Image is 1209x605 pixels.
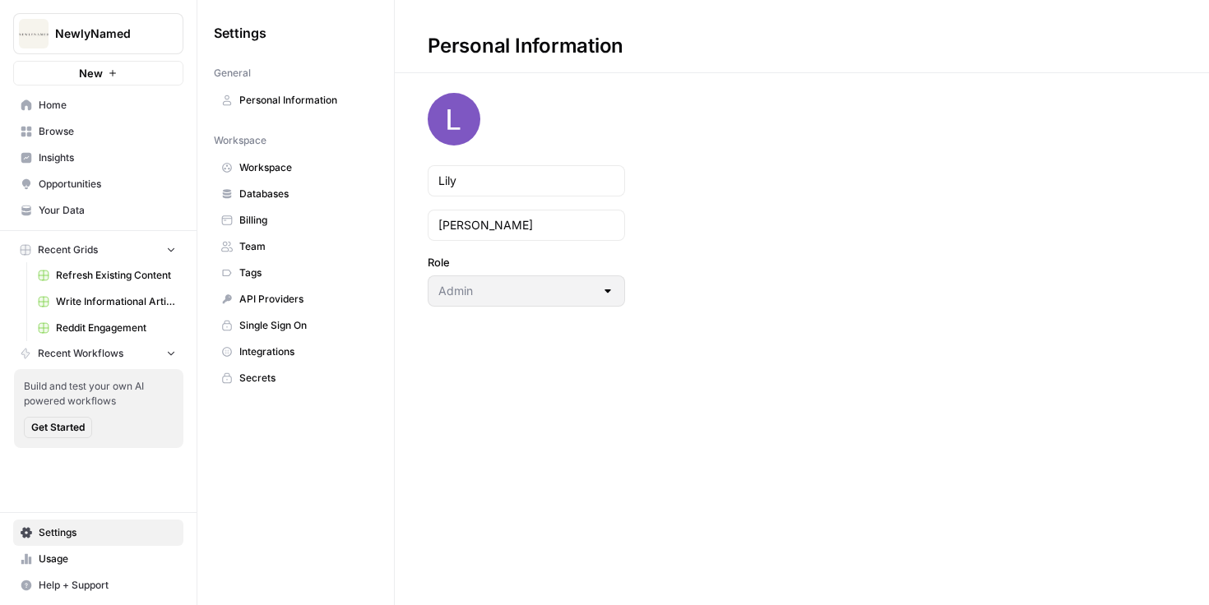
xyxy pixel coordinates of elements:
[31,420,85,435] span: Get Started
[214,66,251,81] span: General
[24,417,92,438] button: Get Started
[214,260,378,286] a: Tags
[38,346,123,361] span: Recent Workflows
[214,133,266,148] span: Workspace
[239,371,370,386] span: Secrets
[239,318,370,333] span: Single Sign On
[13,61,183,85] button: New
[214,207,378,233] a: Billing
[239,160,370,175] span: Workspace
[239,187,370,201] span: Databases
[13,13,183,54] button: Workspace: NewlyNamed
[428,93,480,145] img: avatar
[239,292,370,307] span: API Providers
[13,238,183,262] button: Recent Grids
[214,23,266,43] span: Settings
[39,578,176,593] span: Help + Support
[214,155,378,181] a: Workspace
[13,520,183,546] a: Settings
[395,33,656,59] div: Personal Information
[13,145,183,171] a: Insights
[39,150,176,165] span: Insights
[428,254,625,270] label: Role
[13,572,183,598] button: Help + Support
[56,268,176,283] span: Refresh Existing Content
[13,171,183,197] a: Opportunities
[39,98,176,113] span: Home
[214,181,378,207] a: Databases
[13,92,183,118] a: Home
[13,341,183,366] button: Recent Workflows
[56,321,176,335] span: Reddit Engagement
[239,93,370,108] span: Personal Information
[214,365,378,391] a: Secrets
[239,213,370,228] span: Billing
[39,177,176,192] span: Opportunities
[239,239,370,254] span: Team
[13,118,183,145] a: Browse
[239,266,370,280] span: Tags
[39,525,176,540] span: Settings
[55,25,155,42] span: NewlyNamed
[214,87,378,113] a: Personal Information
[24,379,174,409] span: Build and test your own AI powered workflows
[19,19,49,48] img: NewlyNamed Logo
[39,552,176,566] span: Usage
[239,344,370,359] span: Integrations
[13,546,183,572] a: Usage
[38,242,98,257] span: Recent Grids
[79,65,103,81] span: New
[39,124,176,139] span: Browse
[30,262,183,289] a: Refresh Existing Content
[13,197,183,224] a: Your Data
[214,286,378,312] a: API Providers
[30,315,183,341] a: Reddit Engagement
[214,312,378,339] a: Single Sign On
[30,289,183,315] a: Write Informational Article
[39,203,176,218] span: Your Data
[214,339,378,365] a: Integrations
[214,233,378,260] a: Team
[56,294,176,309] span: Write Informational Article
